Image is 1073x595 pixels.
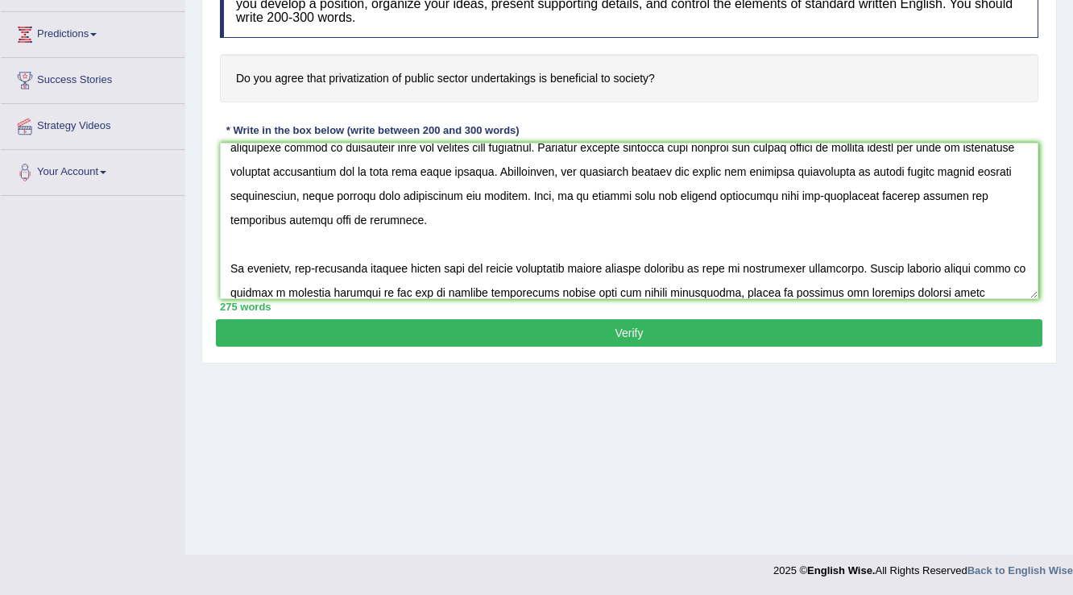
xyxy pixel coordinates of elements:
[1,150,184,190] a: Your Account
[1,58,184,98] a: Success Stories
[220,54,1038,103] h4: Do you agree that privatization of public sector undertakings is beneficial to society?
[967,564,1073,576] a: Back to English Wise
[773,555,1073,578] div: 2025 © All Rights Reserved
[807,564,875,576] strong: English Wise.
[220,123,525,138] div: * Write in the box below (write between 200 and 300 words)
[1,12,184,52] a: Predictions
[220,299,1038,314] div: 275 words
[216,319,1042,347] button: Verify
[1,104,184,144] a: Strategy Videos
